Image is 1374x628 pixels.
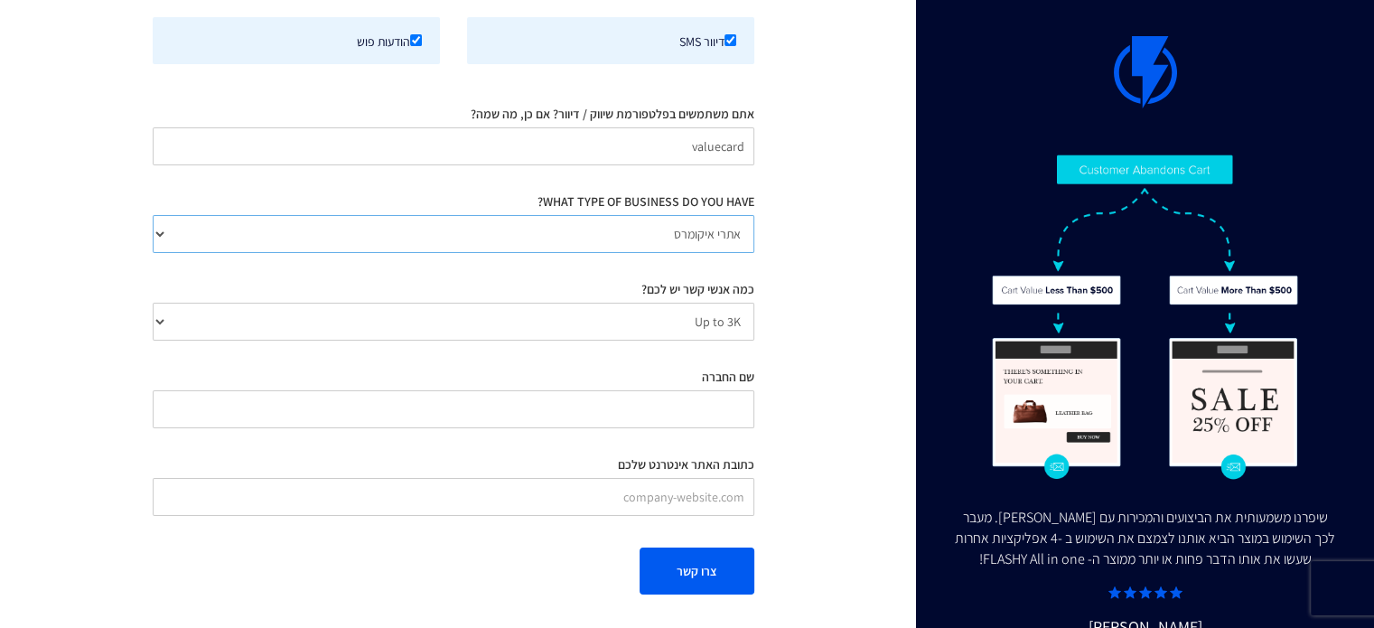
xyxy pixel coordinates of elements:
label: הודעות פוש [153,17,440,64]
button: צרו קשר [640,548,754,595]
input: דיוור SMS [724,34,736,46]
label: כתובת האתר אינטרנט שלכם [618,455,754,473]
label: דיוור SMS [467,17,754,64]
img: Flashy [991,154,1300,481]
input: company-website.com [153,478,754,516]
label: שם החברה [702,368,754,386]
label: כמה אנשי קשר יש לכם? [641,280,754,298]
input: הודעות פוש [410,34,422,46]
div: שיפרנו משמעותית את הביצועים והמכירות עם [PERSON_NAME]. מעבר לכך השימוש במוצר הביא אותנו לצמצם את ... [952,508,1338,570]
label: אתם משתמשים בפלטפורמת שיווק / דיוור? אם כן, מה שמה? [471,105,754,123]
label: WHAT TYPE OF BUSINESS DO YOU HAVE? [537,192,754,211]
